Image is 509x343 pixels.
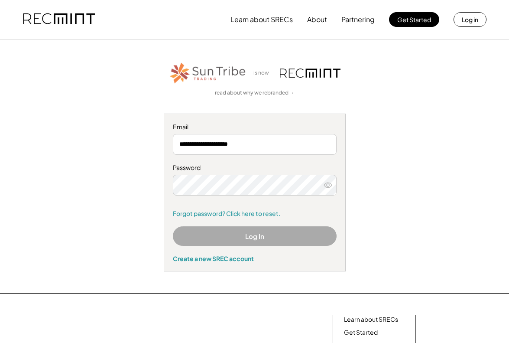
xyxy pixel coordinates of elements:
a: read about why we rebranded → [215,89,295,97]
img: recmint-logotype%403x.png [280,69,340,78]
div: Password [173,163,337,172]
img: STT_Horizontal_Logo%2B-%2BColor.png [169,61,247,85]
a: Forgot password? Click here to reset. [173,209,337,218]
button: Partnering [341,11,375,28]
a: Get Started [344,328,378,337]
button: Log in [454,12,486,27]
img: recmint-logotype%403x.png [23,5,95,34]
button: Log In [173,226,337,246]
button: Learn about SRECs [230,11,293,28]
button: Get Started [389,12,439,27]
div: is now [251,69,276,77]
div: Create a new SREC account [173,255,337,262]
a: Learn about SRECs [344,315,398,324]
button: About [307,11,327,28]
div: Email [173,123,337,131]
